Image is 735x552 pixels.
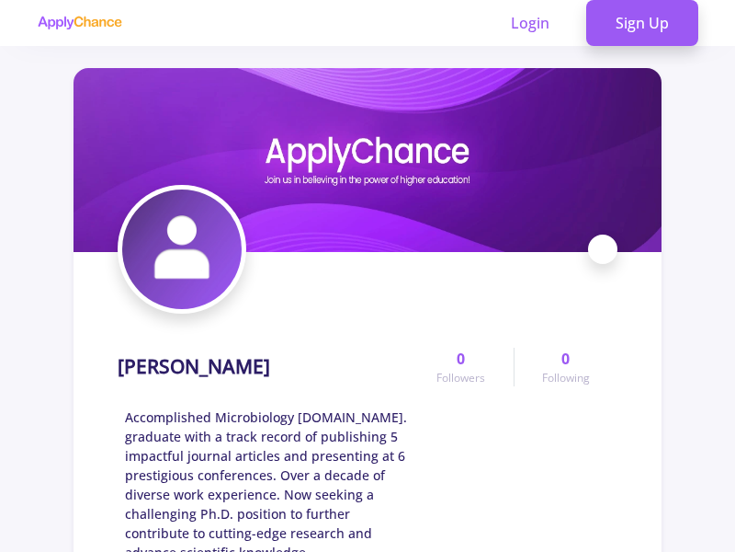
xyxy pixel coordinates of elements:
a: 0Following [514,348,617,386]
span: 0 [561,348,570,370]
img: applychance logo text only [37,16,122,30]
span: 0 [457,348,465,370]
span: Following [542,370,590,386]
span: Followers [436,370,485,386]
img: siavash chalabianicover image [73,68,661,252]
a: 0Followers [409,348,513,386]
h1: [PERSON_NAME] [118,355,270,378]
img: siavash chalabianiavatar [122,190,242,309]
